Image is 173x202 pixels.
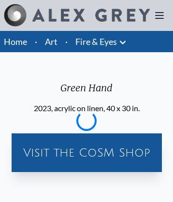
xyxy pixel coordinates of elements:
li: · [31,31,41,52]
a: Visit the CoSM Shop [15,137,158,168]
a: Home [4,36,27,47]
a: Fire & Eyes [75,35,117,48]
div: 2023, acrylic on linen, 40 x 30 in. [34,102,140,114]
li: · [61,31,72,52]
a: Art [45,35,58,48]
div: Green Hand [34,81,140,102]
